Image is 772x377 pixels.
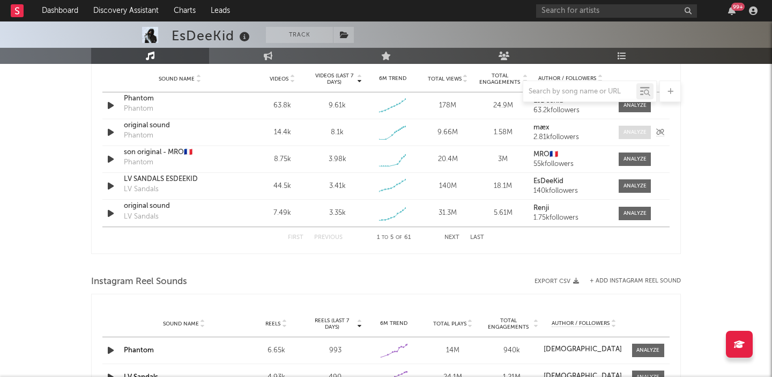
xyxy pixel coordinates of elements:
[124,157,153,168] div: Phantom
[533,178,563,185] strong: EsDeeKid
[124,104,153,114] div: Phantom
[266,27,333,43] button: Track
[159,76,195,82] span: Sound Name
[579,278,681,284] div: + Add Instagram Reel Sound
[124,174,236,185] a: LV SANDALS ESDEEKID
[478,73,522,85] span: Total Engagements
[731,3,745,11] div: 99 +
[314,235,343,241] button: Previous
[478,208,528,219] div: 5.61M
[423,100,473,111] div: 178M
[423,154,473,165] div: 20.4M
[533,134,608,141] div: 2.81k followers
[270,76,288,82] span: Videos
[329,208,346,219] div: 3.35k
[533,107,608,114] div: 63.2k followers
[478,100,528,111] div: 24.9M
[485,317,532,330] span: Total Engagements
[423,181,473,192] div: 140M
[428,76,462,82] span: Total Views
[552,320,610,327] span: Author / Followers
[124,212,159,222] div: LV Sandals
[538,75,596,82] span: Author / Followers
[124,120,236,131] a: original sound
[124,147,236,158] a: son original - MRO🇫🇷
[485,345,539,356] div: 940k
[382,235,388,240] span: to
[728,6,736,15] button: 99+
[257,208,307,219] div: 7.49k
[313,73,356,85] span: Videos (last 7 days)
[533,205,549,212] strong: Renji
[257,127,307,138] div: 14.4k
[478,154,528,165] div: 3M
[396,235,402,240] span: of
[257,181,307,192] div: 44.5k
[124,201,236,212] a: original sound
[423,127,473,138] div: 9.66M
[533,178,608,185] a: EsDeeKid
[544,346,624,353] a: [DEMOGRAPHIC_DATA]
[535,278,579,285] button: Export CSV
[533,187,608,195] div: 140k followers
[533,97,563,104] strong: EsDeeKid
[533,214,608,222] div: 1.75k followers
[329,181,346,192] div: 3.41k
[533,124,608,132] a: mæx
[172,27,253,45] div: EsDeeKid
[368,75,418,83] div: 6M Trend
[257,154,307,165] div: 8.75k
[364,231,423,244] div: 1 5 61
[544,346,622,353] strong: [DEMOGRAPHIC_DATA]
[426,345,480,356] div: 14M
[533,151,558,158] strong: MRO🇫🇷
[124,347,154,354] a: Phantom
[536,4,697,18] input: Search for artists
[478,127,528,138] div: 1.58M
[249,345,303,356] div: 6.65k
[329,100,346,111] div: 9.61k
[124,184,159,195] div: LV Sandals
[329,154,346,165] div: 3.98k
[478,181,528,192] div: 18.1M
[423,208,473,219] div: 31.3M
[433,321,466,327] span: Total Plays
[444,235,459,241] button: Next
[470,235,484,241] button: Last
[163,321,199,327] span: Sound Name
[308,317,355,330] span: Reels (last 7 days)
[533,161,608,168] div: 55k followers
[533,124,550,131] strong: mæx
[124,130,153,141] div: Phantom
[331,127,344,138] div: 8.1k
[533,205,608,212] a: Renji
[533,151,608,158] a: MRO🇫🇷
[308,345,362,356] div: 993
[257,100,307,111] div: 63.8k
[265,321,280,327] span: Reels
[288,235,303,241] button: First
[367,320,421,328] div: 6M Trend
[91,275,187,288] span: Instagram Reel Sounds
[523,88,636,96] input: Search by song name or URL
[590,278,681,284] button: + Add Instagram Reel Sound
